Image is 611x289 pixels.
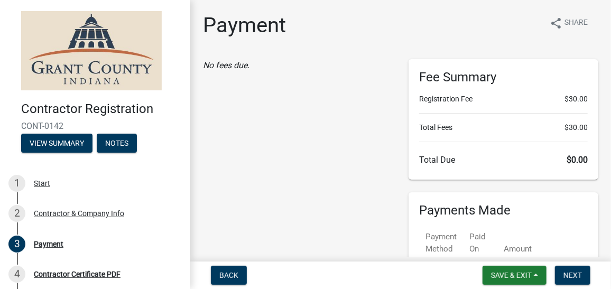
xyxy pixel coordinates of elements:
span: $0.00 [567,155,588,165]
span: $30.00 [564,94,588,105]
h4: Contractor Registration [21,101,182,117]
i: No fees due. [203,60,249,70]
div: Contractor & Company Info [34,210,124,217]
i: share [550,17,562,30]
div: 4 [8,266,25,283]
div: 2 [8,205,25,222]
span: Back [219,271,238,279]
button: Back [211,266,247,285]
div: 3 [8,236,25,253]
div: 1 [8,175,25,192]
wm-modal-confirm: Summary [21,139,92,148]
li: Total Fees [419,122,588,133]
button: View Summary [21,134,92,153]
h6: Fee Summary [419,70,588,85]
th: Paid On [463,225,497,262]
div: Contractor Certificate PDF [34,271,121,278]
button: Next [555,266,590,285]
h6: Total Due [419,155,588,165]
button: Notes [97,134,137,153]
span: CONT-0142 [21,121,169,131]
button: shareShare [541,13,596,33]
img: Grant County, Indiana [21,11,162,90]
div: Start [34,180,50,187]
div: Payment [34,240,63,248]
li: Registration Fee [419,94,588,105]
th: Payment Method [419,225,463,262]
h6: Payments Made [419,203,588,218]
th: Amount [497,225,538,262]
button: Save & Exit [483,266,547,285]
wm-modal-confirm: Notes [97,139,137,148]
span: Save & Exit [491,271,532,279]
span: Share [564,17,588,30]
span: Next [563,271,582,279]
h1: Payment [203,13,286,38]
span: $30.00 [564,122,588,133]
